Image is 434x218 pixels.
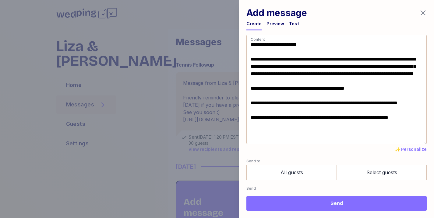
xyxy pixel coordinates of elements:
button: ✨ Personalize [395,147,427,153]
div: Preview [266,21,284,27]
label: Select guests [337,165,427,180]
h1: Add message [246,7,307,18]
div: Create [246,21,262,27]
label: All guests [246,165,337,180]
span: Send [330,200,343,207]
button: Send [246,196,427,211]
label: Send [246,185,427,192]
label: Send to [246,157,427,165]
div: Test [289,21,299,27]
